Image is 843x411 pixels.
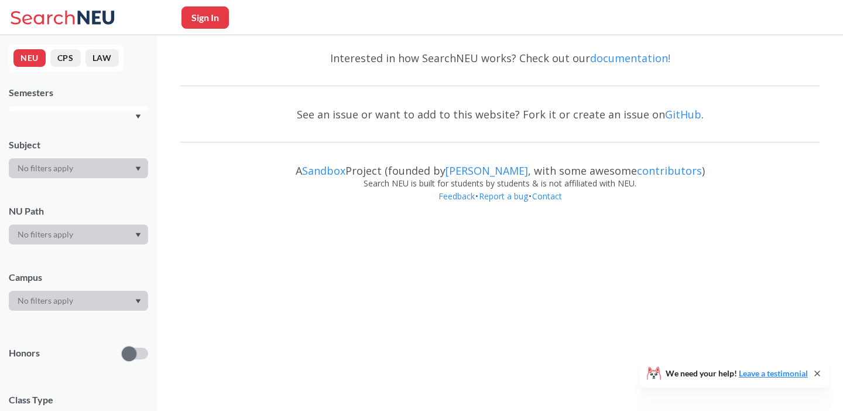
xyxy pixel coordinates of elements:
[532,191,563,202] a: Contact
[135,167,141,171] svg: Dropdown arrow
[478,191,529,202] a: Report a bug
[9,291,148,311] div: Dropdown arrow
[9,225,148,244] div: Dropdown arrow
[180,177,820,190] div: Search NEU is built for students by students & is not affiliated with NEU.
[135,233,141,237] svg: Dropdown arrow
[666,369,808,378] span: We need your help!
[50,49,81,67] button: CPS
[9,205,148,218] div: NU Path
[590,51,670,65] a: documentation!
[180,154,820,177] div: A Project (founded by , with some awesome )
[665,107,701,121] a: GitHub
[9,393,148,406] span: Class Type
[85,49,119,67] button: LAW
[135,299,141,304] svg: Dropdown arrow
[9,138,148,151] div: Subject
[9,347,40,360] p: Honors
[739,368,808,378] a: Leave a testimonial
[181,6,229,29] button: Sign In
[180,97,820,131] div: See an issue or want to add to this website? Fork it or create an issue on .
[438,191,475,202] a: Feedback
[180,41,820,75] div: Interested in how SearchNEU works? Check out our
[302,164,345,178] a: Sandbox
[180,190,820,220] div: • •
[135,114,141,119] svg: Dropdown arrow
[13,49,46,67] button: NEU
[9,158,148,178] div: Dropdown arrow
[637,164,702,178] a: contributors
[446,164,528,178] a: [PERSON_NAME]
[9,271,148,284] div: Campus
[9,86,148,99] div: Semesters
